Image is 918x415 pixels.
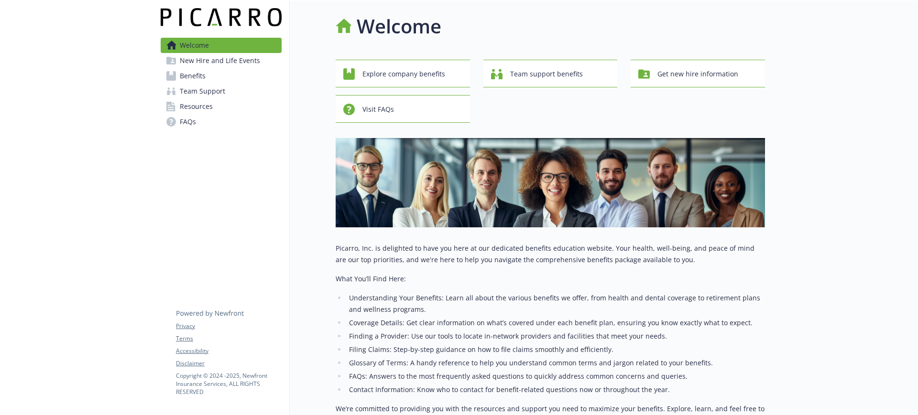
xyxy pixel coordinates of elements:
li: Glossary of Terms: A handy reference to help you understand common terms and jargon related to yo... [346,357,765,369]
span: Team support benefits [510,65,583,83]
span: Visit FAQs [362,100,394,118]
button: Explore company benefits [336,60,470,87]
span: Welcome [180,38,209,53]
li: Finding a Provider: Use our tools to locate in-network providers and facilities that meet your ne... [346,330,765,342]
span: FAQs [180,114,196,129]
a: New Hire and Life Events [161,53,282,68]
a: Privacy [176,322,281,330]
span: Benefits [180,68,206,84]
a: Welcome [161,38,282,53]
li: Filing Claims: Step-by-step guidance on how to file claims smoothly and efficiently. [346,344,765,355]
a: FAQs [161,114,282,129]
a: Terms [176,334,281,343]
span: Resources [180,99,213,114]
a: Accessibility [176,347,281,355]
span: Get new hire information [657,65,738,83]
button: Team support benefits [483,60,618,87]
p: Copyright © 2024 - 2025 , Newfront Insurance Services, ALL RIGHTS RESERVED [176,372,281,396]
li: FAQs: Answers to the most frequently asked questions to quickly address common concerns and queries. [346,371,765,382]
span: Team Support [180,84,225,99]
span: Explore company benefits [362,65,445,83]
li: Understanding Your Benefits: Learn all about the various benefits we offer, from health and denta... [346,292,765,315]
span: New Hire and Life Events [180,53,260,68]
button: Get new hire information [631,60,765,87]
p: Picarro, Inc. is delighted to have you here at our dedicated benefits education website. Your hea... [336,243,765,266]
a: Team Support [161,84,282,99]
a: Disclaimer [176,359,281,368]
li: Coverage Details: Get clear information on what’s covered under each benefit plan, ensuring you k... [346,317,765,329]
p: What You’ll Find Here: [336,273,765,285]
a: Benefits [161,68,282,84]
img: overview page banner [336,138,765,227]
li: Contact Information: Know who to contact for benefit-related questions now or throughout the year. [346,384,765,395]
button: Visit FAQs [336,95,470,123]
h1: Welcome [357,12,441,41]
a: Resources [161,99,282,114]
